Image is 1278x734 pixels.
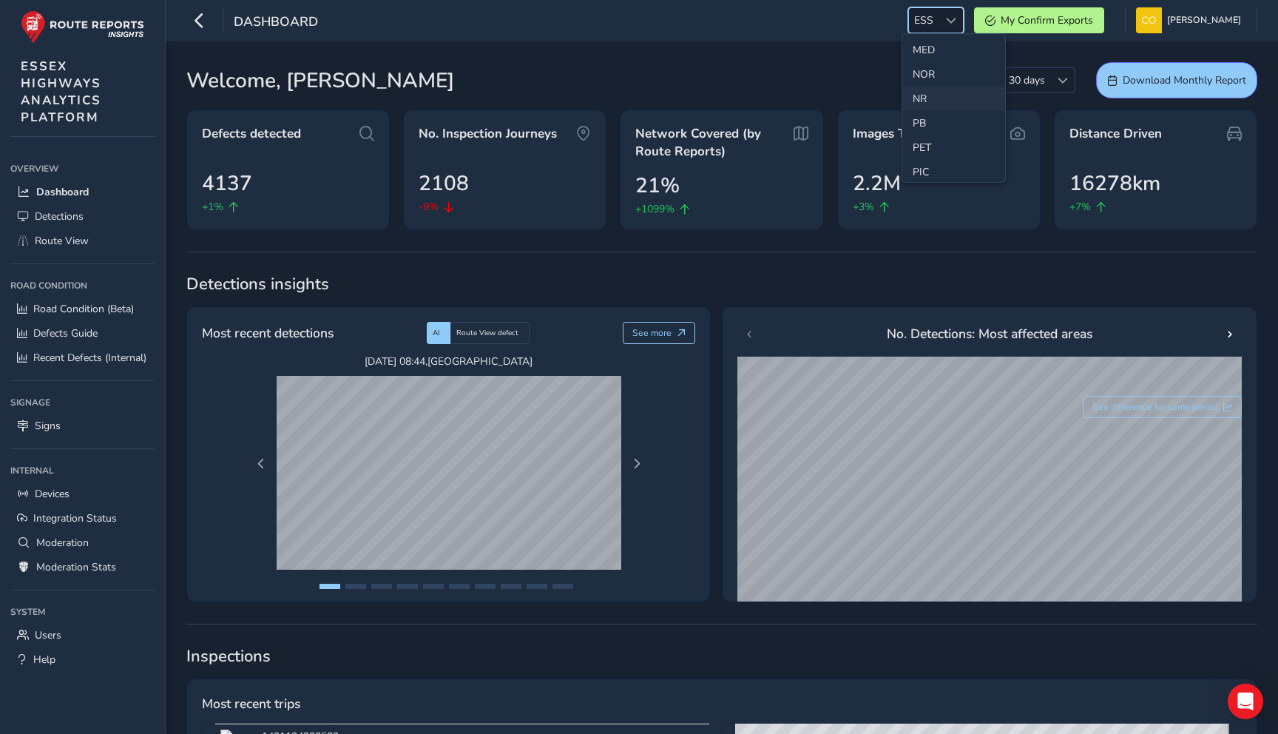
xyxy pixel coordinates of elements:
[10,204,155,229] a: Detections
[1096,62,1257,98] button: Download Monthly Report
[10,346,155,370] a: Recent Defects (Internal)
[10,158,155,180] div: Overview
[251,454,271,474] button: Previous Page
[1136,7,1162,33] img: diamond-layout
[626,454,647,474] button: Next Page
[10,531,155,555] a: Moderation
[1228,684,1263,719] div: Open Intercom Messenger
[10,459,155,482] div: Internal
[10,229,155,253] a: Route View
[234,13,318,33] span: Dashboard
[35,628,61,642] span: Users
[319,584,340,589] button: Page 1
[1136,7,1246,33] button: [PERSON_NAME]
[10,506,155,531] a: Integration Status
[36,560,116,574] span: Moderation Stats
[33,511,117,525] span: Integration Status
[981,68,1050,92] span: Last 30 days
[277,354,621,368] span: [DATE] 08:44 , [GEOGRAPHIC_DATA]
[186,65,454,96] span: Welcome, [PERSON_NAME]
[10,297,155,321] a: Road Condition (Beta)
[10,623,155,647] a: Users
[21,10,144,44] img: rr logo
[1069,125,1162,143] span: Distance Driven
[35,234,89,248] span: Route View
[10,601,155,623] div: System
[449,584,470,589] button: Page 6
[33,351,146,365] span: Recent Defects (Internal)
[902,160,1005,184] li: PIC
[36,536,89,550] span: Moderation
[202,199,223,215] span: +1%
[450,322,530,344] div: Route View defect
[419,125,557,143] span: No. Inspection Journeys
[10,555,155,579] a: Moderation Stats
[10,321,155,346] a: Defects Guide
[475,584,496,589] button: Page 7
[202,323,334,343] span: Most recent detections
[902,87,1005,111] li: NR
[10,647,155,672] a: Help
[1001,13,1093,27] span: My Confirm Exports
[974,7,1104,33] button: My Confirm Exports
[202,125,301,143] span: Defects detected
[419,199,439,215] span: -9%
[33,302,134,316] span: Road Condition (Beta)
[35,209,84,223] span: Detections
[635,170,680,201] span: 21%
[35,487,70,501] span: Devices
[202,168,252,199] span: 4137
[202,694,300,713] span: Most recent trips
[433,328,440,338] span: AI
[902,111,1005,135] li: PB
[10,180,155,204] a: Dashboard
[635,201,674,217] span: +1099%
[1123,73,1246,87] span: Download Monthly Report
[10,414,155,438] a: Signs
[887,324,1092,343] span: No. Detections: Most affected areas
[345,584,366,589] button: Page 2
[35,419,61,433] span: Signs
[397,584,418,589] button: Page 4
[853,199,874,215] span: +3%
[1069,199,1091,215] span: +7%
[853,125,933,143] span: Images Taken
[10,275,155,297] div: Road Condition
[501,584,521,589] button: Page 8
[427,322,450,344] div: AI
[902,62,1005,87] li: NOR
[623,322,696,344] button: See more
[527,584,547,589] button: Page 9
[33,326,98,340] span: Defects Guide
[36,185,89,199] span: Dashboard
[635,125,791,160] span: Network Covered (by Route Reports)
[371,584,392,589] button: Page 3
[632,327,672,339] span: See more
[853,168,901,199] span: 2.2M
[909,8,939,33] span: ESS
[186,273,1257,295] span: Detections insights
[902,38,1005,62] li: MED
[423,584,444,589] button: Page 5
[552,584,573,589] button: Page 10
[21,58,101,126] span: ESSEX HIGHWAYS ANALYTICS PLATFORM
[1167,7,1241,33] span: [PERSON_NAME]
[419,168,469,199] span: 2108
[186,645,1257,667] span: Inspections
[10,391,155,414] div: Signage
[902,135,1005,160] li: PET
[33,653,55,667] span: Help
[1083,396,1242,418] button: See difference for same period
[456,328,518,338] span: Route View defect
[1069,168,1160,199] span: 16278km
[10,482,155,506] a: Devices
[1092,401,1218,413] span: See difference for same period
